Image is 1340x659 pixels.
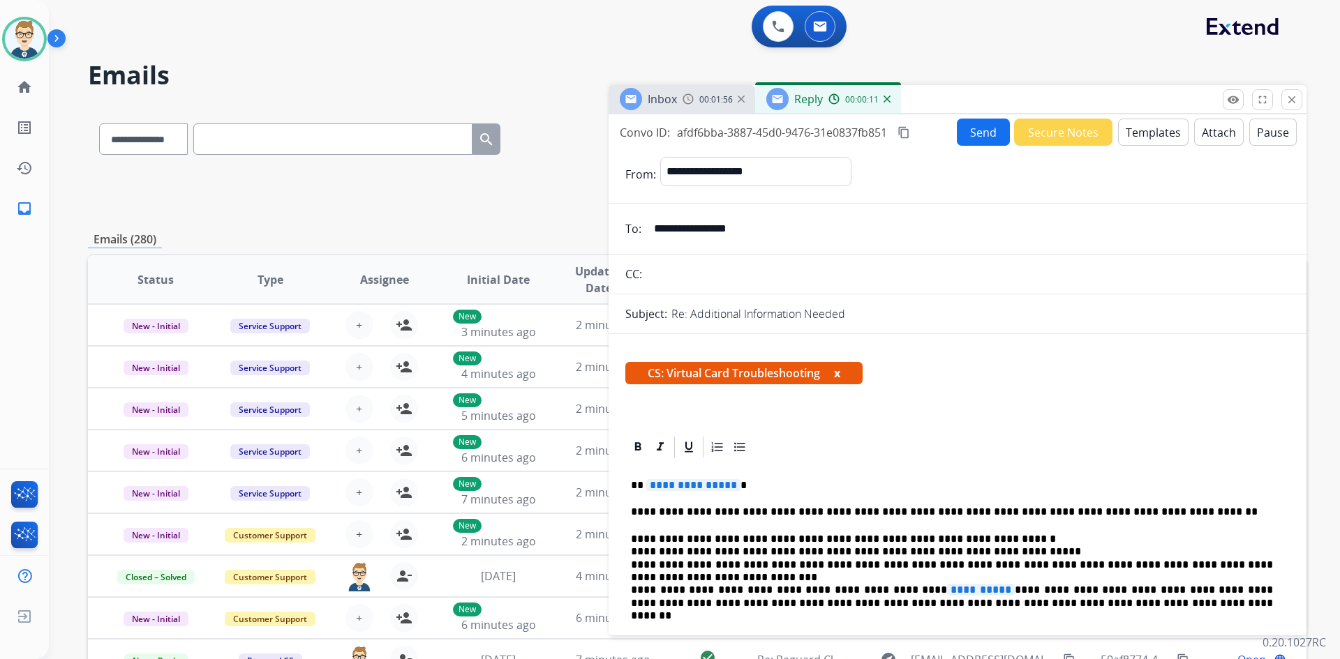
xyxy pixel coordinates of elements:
[230,486,310,501] span: Service Support
[396,526,412,543] mat-icon: person_add
[396,442,412,459] mat-icon: person_add
[88,231,162,248] p: Emails (280)
[124,528,188,543] span: New - Initial
[16,119,33,136] mat-icon: list_alt
[625,166,656,183] p: From:
[137,271,174,288] span: Status
[648,91,677,107] span: Inbox
[356,317,362,333] span: +
[794,91,823,107] span: Reply
[396,358,412,375] mat-icon: person_add
[345,437,373,464] button: +
[467,271,530,288] span: Initial Date
[356,609,362,626] span: +
[461,408,536,423] span: 5 minutes ago
[356,400,362,417] span: +
[1256,93,1269,106] mat-icon: fullscreen
[453,603,482,616] p: New
[5,20,44,59] img: avatar
[345,353,373,381] button: +
[625,266,642,282] p: CC:
[576,443,650,458] span: 2 minutes ago
[124,486,188,501] span: New - Initial
[707,437,728,457] div: Ordered List
[124,444,188,459] span: New - Initial
[625,220,641,237] p: To:
[576,359,650,374] span: 2 minutes ago
[230,402,310,417] span: Service Support
[230,319,310,333] span: Service Support
[567,263,631,296] span: Updated Date
[461,450,536,465] span: 6 minutes ago
[461,492,536,507] span: 7 minutes ago
[356,442,362,459] span: +
[345,562,373,591] img: agent-avatar
[1118,119,1189,146] button: Templates
[461,617,536,633] span: 6 minutes ago
[396,609,412,626] mat-icon: person_add
[478,131,495,148] mat-icon: search
[576,527,650,542] span: 2 minutes ago
[345,311,373,339] button: +
[729,437,750,457] div: Bullet List
[396,400,412,417] mat-icon: person_add
[117,570,195,584] span: Closed – Solved
[356,484,362,501] span: +
[576,401,650,416] span: 2 minutes ago
[1263,634,1326,651] p: 0.20.1027RC
[225,528,315,543] span: Customer Support
[124,361,188,375] span: New - Initial
[453,435,482,449] p: New
[650,437,671,457] div: Italic
[88,61,1306,89] h2: Emails
[576,568,650,584] span: 4 minutes ago
[1286,93,1298,106] mat-icon: close
[576,317,650,333] span: 2 minutes ago
[345,478,373,506] button: +
[677,125,887,140] span: afdf6bba-3887-45d0-9476-31e0837fb851
[699,94,733,105] span: 00:01:56
[396,317,412,333] mat-icon: person_add
[678,437,699,457] div: Underline
[230,444,310,459] span: Service Support
[16,79,33,96] mat-icon: home
[396,484,412,501] mat-icon: person_add
[16,160,33,176] mat-icon: history
[345,604,373,632] button: +
[124,319,188,333] span: New - Initial
[627,437,648,457] div: Bold
[576,610,650,626] span: 6 minutes ago
[345,520,373,548] button: +
[230,361,310,375] span: Service Support
[481,568,516,584] span: [DATE]
[225,570,315,584] span: Customer Support
[360,271,409,288] span: Assignee
[625,362,863,384] span: CS: Virtual Card Troubleshooting
[124,402,188,417] span: New - Initial
[1227,93,1239,106] mat-icon: remove_red_eye
[453,310,482,324] p: New
[845,94,879,105] span: 00:00:11
[453,351,482,365] p: New
[356,358,362,375] span: +
[16,200,33,217] mat-icon: inbox
[453,477,482,491] p: New
[461,366,536,381] span: 4 minutes ago
[453,519,482,533] p: New
[225,612,315,626] span: Customer Support
[834,365,840,381] button: x
[258,271,283,288] span: Type
[453,393,482,407] p: New
[1014,119,1112,146] button: Secure Notes
[576,485,650,500] span: 2 minutes ago
[1249,119,1297,146] button: Pause
[620,124,670,141] p: Convo ID:
[345,395,373,423] button: +
[898,126,910,139] mat-icon: content_copy
[671,305,845,322] p: Re: Additional Information Needed
[461,324,536,340] span: 3 minutes ago
[957,119,1010,146] button: Send
[461,533,536,549] span: 2 minutes ago
[1194,119,1244,146] button: Attach
[625,305,667,322] p: Subject:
